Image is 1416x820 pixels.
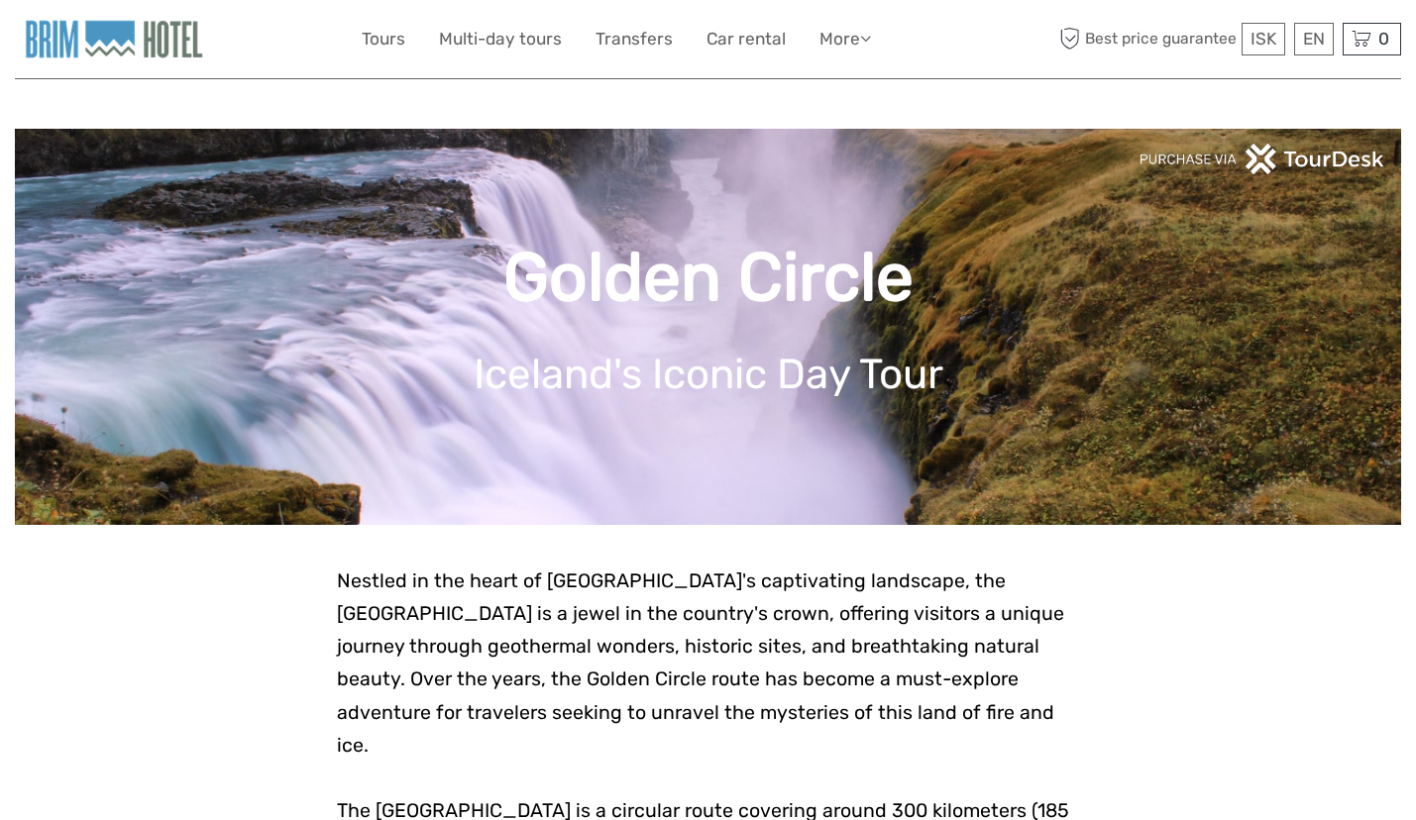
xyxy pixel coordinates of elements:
span: 0 [1375,29,1392,49]
div: EN [1294,23,1334,55]
a: Car rental [707,25,786,53]
a: Transfers [596,25,673,53]
h1: Golden Circle [45,238,1371,318]
img: General Info: [15,15,209,63]
span: ISK [1251,29,1276,49]
span: Nestled in the heart of [GEOGRAPHIC_DATA]'s captivating landscape, the [GEOGRAPHIC_DATA] is a jew... [337,569,1064,757]
span: Best price guarantee [1054,23,1237,55]
a: Tours [362,25,405,53]
a: Multi-day tours [439,25,562,53]
a: More [819,25,871,53]
img: PurchaseViaTourDeskwhite.png [1139,144,1386,174]
h1: Iceland's Iconic Day Tour [45,350,1371,399]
